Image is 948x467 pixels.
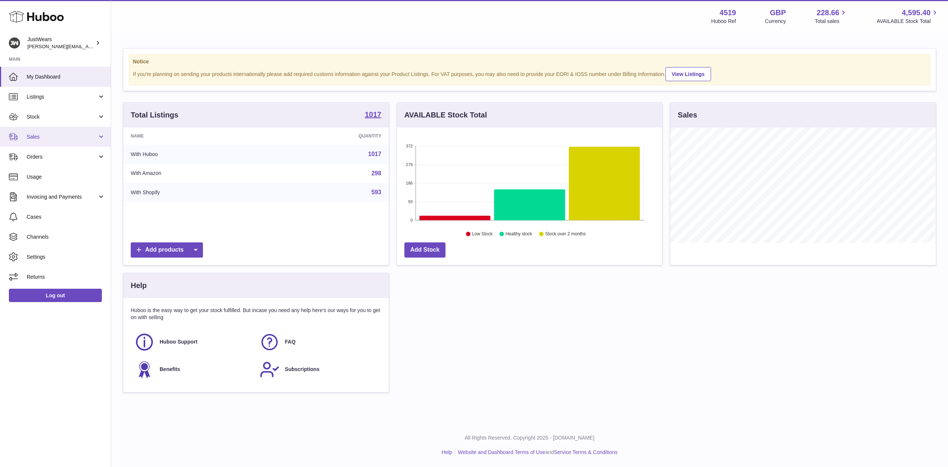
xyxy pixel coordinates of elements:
span: Huboo Support [160,338,197,345]
h3: Help [131,281,147,291]
text: 0 [410,218,413,222]
a: 298 [371,170,381,176]
a: 593 [371,189,381,195]
h3: Total Listings [131,110,178,120]
a: FAQ [260,332,377,352]
span: Benefits [160,366,180,373]
span: Cases [27,213,105,221]
a: Add products [131,242,203,258]
a: Subscriptions [260,360,377,380]
a: 1017 [365,111,381,120]
a: Help [442,449,453,455]
td: With Huboo [123,145,268,164]
div: Currency [765,18,786,25]
td: With Shopify [123,183,268,202]
span: Sales [27,133,97,140]
strong: GBP [770,8,786,18]
text: 93 [408,199,413,204]
a: Log out [9,289,102,302]
div: Huboo Ref [711,18,736,25]
a: 228.66 Total sales [815,8,848,25]
a: Add Stock [404,242,445,258]
p: All Rights Reserved. Copyright 2025 - [DOMAIN_NAME] [117,434,942,441]
span: My Dashboard [27,73,105,80]
span: Stock [27,113,97,120]
span: [PERSON_NAME][EMAIL_ADDRESS][DOMAIN_NAME] [27,43,148,49]
span: Listings [27,93,97,100]
th: Quantity [268,127,388,145]
a: Website and Dashboard Terms of Use [458,449,545,455]
a: 4,595.40 AVAILABLE Stock Total [877,8,939,25]
text: Healthy stock [505,232,533,237]
span: Returns [27,274,105,281]
th: Name [123,127,268,145]
a: Huboo Support [134,332,252,352]
p: Huboo is the easy way to get your stock fulfilled. But incase you need any help here's our ways f... [131,307,381,321]
td: With Amazon [123,164,268,183]
span: Usage [27,173,105,180]
div: If you're planning on sending your products internationally please add required customs informati... [133,66,926,81]
a: 1017 [368,151,381,157]
text: 372 [406,144,413,148]
text: 279 [406,162,413,167]
text: Stock over 2 months [545,232,585,237]
span: 228.66 [817,8,839,18]
h3: AVAILABLE Stock Total [404,110,487,120]
a: Service Terms & Conditions [554,449,618,455]
span: Orders [27,153,97,160]
li: and [455,449,617,456]
span: Channels [27,233,105,241]
span: AVAILABLE Stock Total [877,18,939,25]
a: Benefits [134,360,252,380]
span: Total sales [815,18,848,25]
span: FAQ [285,338,296,345]
a: View Listings [665,67,711,81]
strong: 4519 [720,8,736,18]
div: JustWears [27,36,94,50]
span: Subscriptions [285,366,319,373]
text: Low Stock [472,232,493,237]
span: 4,595.40 [902,8,931,18]
span: Settings [27,254,105,261]
h3: Sales [678,110,697,120]
strong: 1017 [365,111,381,118]
img: josh@just-wears.com [9,37,20,49]
text: 186 [406,181,413,185]
span: Invoicing and Payments [27,193,97,201]
strong: Notice [133,58,926,65]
